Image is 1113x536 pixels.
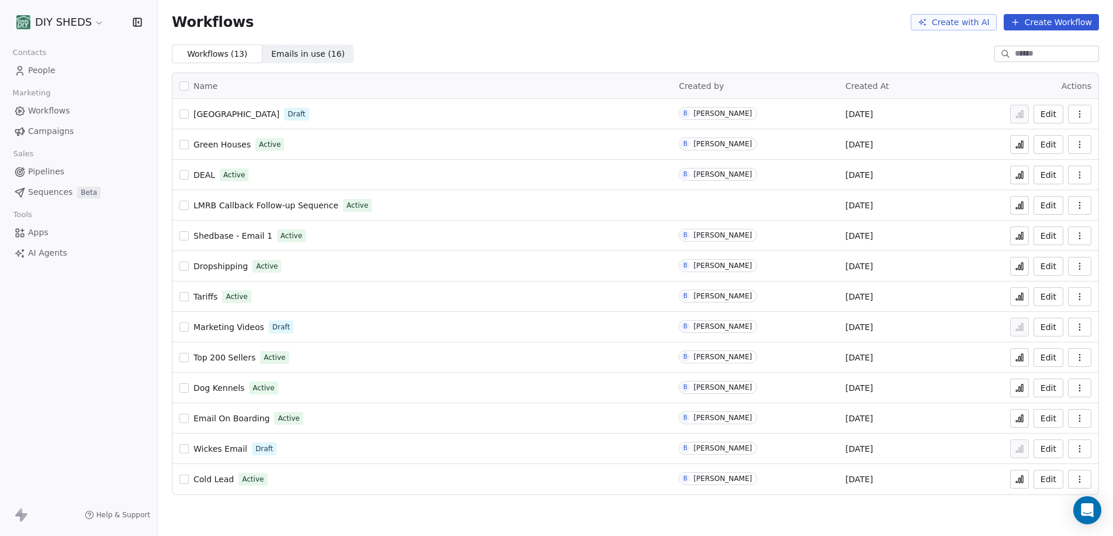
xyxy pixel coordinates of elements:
span: Active [347,200,368,211]
span: [DATE] [845,230,873,242]
span: [DATE] [845,200,873,211]
a: Cold Lead [193,473,234,485]
span: Dog Kennels [193,383,244,393]
span: Emails in use ( 16 ) [271,48,345,60]
a: Edit [1033,226,1063,245]
span: LMRB Callback Follow-up Sequence [193,201,338,210]
span: Workflows [28,105,70,117]
div: [PERSON_NAME] [693,383,752,391]
div: [PERSON_NAME] [693,170,752,178]
button: Edit [1033,257,1063,276]
span: Pipelines [28,166,64,178]
span: [DATE] [845,443,873,455]
span: Marketing Videos [193,322,264,332]
span: AI Agents [28,247,67,259]
img: shedsdiy.jpg [16,15,30,29]
button: Edit [1033,379,1063,397]
span: Active [278,413,299,424]
div: B [683,291,687,301]
span: People [28,64,56,77]
span: Draft [288,109,305,119]
a: Edit [1033,166,1063,184]
span: [DATE] [845,169,873,181]
button: DIY SHEDS [14,12,106,32]
a: Workflows [9,101,148,121]
span: Active [253,383,274,393]
span: Actions [1062,81,1091,91]
span: Shedbase - Email 1 [193,231,272,240]
div: [PERSON_NAME] [693,353,752,361]
span: Sequences [28,186,72,198]
span: [DATE] [845,382,873,394]
span: Help & Support [96,510,150,520]
span: Apps [28,226,49,239]
span: Wickes Email [193,444,247,453]
a: Tariffs [193,291,217,303]
a: Edit [1033,348,1063,367]
a: Marketing Videos [193,321,264,333]
span: Active [256,261,278,272]
span: Workflows [172,14,254,30]
button: Create Workflow [1004,14,1099,30]
button: Edit [1033,196,1063,215]
div: B [683,322,687,331]
div: [PERSON_NAME] [693,444,752,452]
a: SequencesBeta [9,183,148,202]
div: B [683,444,687,453]
span: Dropshipping [193,262,248,271]
span: Active [259,139,281,150]
span: Marketing [8,84,56,102]
a: AI Agents [9,243,148,263]
span: Contacts [8,44,51,61]
span: [DATE] [845,139,873,150]
div: [PERSON_NAME] [693,322,752,331]
span: Created At [845,81,889,91]
a: LMRB Callback Follow-up Sequence [193,200,338,211]
span: Active [223,170,245,180]
button: Edit [1033,439,1063,458]
a: Top 200 Sellers [193,352,255,363]
span: Active [264,352,285,363]
span: Draft [255,444,273,454]
div: Open Intercom Messenger [1073,496,1101,524]
span: Created by [679,81,724,91]
div: B [683,413,687,422]
button: Edit [1033,409,1063,428]
div: B [683,474,687,483]
div: B [683,383,687,392]
span: Active [281,231,302,241]
button: Edit [1033,287,1063,306]
button: Edit [1033,470,1063,489]
a: People [9,61,148,80]
span: [DATE] [845,291,873,303]
span: Tools [8,206,37,224]
a: Edit [1033,135,1063,154]
span: [DATE] [845,108,873,120]
a: DEAL [193,169,215,181]
a: Campaigns [9,122,148,141]
div: B [683,261,687,270]
div: [PERSON_NAME] [693,475,752,483]
span: [DATE] [845,260,873,272]
button: Edit [1033,105,1063,123]
div: [PERSON_NAME] [693,140,752,148]
span: [GEOGRAPHIC_DATA] [193,109,279,119]
div: [PERSON_NAME] [693,292,752,300]
div: [PERSON_NAME] [693,262,752,270]
button: Edit [1033,318,1063,336]
a: Apps [9,223,148,242]
span: Draft [272,322,290,332]
div: B [683,170,687,179]
span: Campaigns [28,125,74,138]
div: [PERSON_NAME] [693,109,752,118]
span: Sales [8,145,39,163]
span: Tariffs [193,292,217,301]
